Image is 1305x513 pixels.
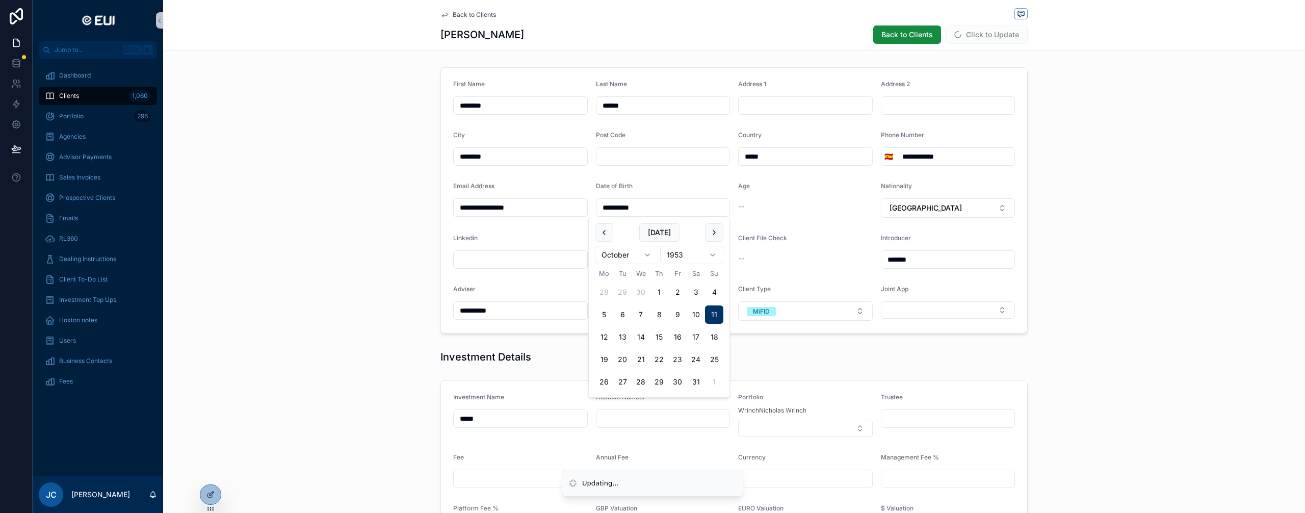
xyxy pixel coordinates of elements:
[650,373,668,391] button: Thursday, 29 October 1953
[39,148,157,166] a: Advisor Payments
[738,234,787,242] span: Client File Check
[613,328,632,346] button: Tuesday, 13 October 1953
[440,350,531,364] h1: Investment Details
[453,11,496,19] span: Back to Clients
[687,283,705,301] button: Saturday, 3 October 1953
[687,350,705,369] button: Saturday, 24 October 1953
[738,285,771,293] span: Client Type
[632,268,650,279] th: Wednesday
[59,153,112,161] span: Advisor Payments
[59,316,97,324] span: Hoxton notes
[39,270,157,289] a: Client To-Do List
[632,373,650,391] button: Wednesday, 28 October 1953
[39,87,157,105] a: Clients1,060
[873,25,941,44] button: Back to Clients
[705,373,723,391] button: Sunday, 1 November 1953
[55,46,119,54] span: Jump to...
[881,285,908,293] span: Joint App
[39,168,157,187] a: Sales Invoices
[705,328,723,346] button: Sunday, 18 October 1953
[705,268,723,279] th: Sunday
[595,283,613,301] button: Monday, 28 September 1953
[595,305,613,324] button: Monday, 5 October 1953
[39,127,157,146] a: Agencies
[639,223,680,242] button: [DATE]
[650,350,668,369] button: Thursday, 22 October 1953
[632,328,650,346] button: Wednesday, 14 October 1953
[453,393,504,401] span: Investment Name
[59,194,115,202] span: Prospective Clients
[453,285,476,293] span: Adviser
[881,301,1015,319] button: Select Button
[738,182,750,190] span: Age
[78,12,118,29] img: App logo
[668,268,687,279] th: Friday
[668,350,687,369] button: Friday, 23 October 1953
[705,283,723,301] button: Sunday, 4 October 1953
[596,453,629,461] span: Annual Fee
[59,235,78,243] span: RL360
[668,305,687,324] button: Friday, 9 October 1953
[129,90,151,102] div: 1,060
[39,331,157,350] a: Users
[39,189,157,207] a: Prospective Clients
[687,268,705,279] th: Saturday
[39,66,157,85] a: Dashboard
[668,328,687,346] button: Friday, 16 October 1953
[881,30,933,40] span: Back to Clients
[687,305,705,324] button: Saturday, 10 October 1953
[595,268,613,279] th: Monday
[453,504,499,512] span: Platform Fee %
[453,234,478,242] span: Linkedin
[687,373,705,391] button: Saturday, 31 October 1953
[613,283,632,301] button: Tuesday, 29 September 1953
[613,305,632,324] button: Tuesday, 6 October 1953
[705,350,723,369] button: Sunday, 25 October 1953
[632,350,650,369] button: Wednesday, 21 October 1953
[59,377,73,386] span: Fees
[881,131,924,139] span: Phone Number
[738,80,766,88] span: Address 1
[596,182,633,190] span: Date of Birth
[453,453,464,461] span: Fee
[595,268,723,391] table: October 1953
[738,301,873,321] button: Select Button
[881,182,912,190] span: Nationality
[595,350,613,369] button: Monday, 19 October 1953
[890,203,962,213] span: [GEOGRAPHIC_DATA]
[705,305,723,324] button: Sunday, 11 October 1953, selected
[59,173,100,182] span: Sales Invoices
[59,296,116,304] span: Investment Top Ups
[59,133,86,141] span: Agencies
[738,131,762,139] span: Country
[687,328,705,346] button: Saturday, 17 October 1953
[738,453,766,461] span: Currency
[595,328,613,346] button: Monday, 12 October 1953
[650,268,668,279] th: Thursday
[71,490,130,500] p: [PERSON_NAME]
[738,393,763,401] span: Portfolio
[738,253,744,264] span: --
[39,229,157,248] a: RL360
[881,198,1015,218] button: Select Button
[881,453,939,461] span: Management Fee %
[738,201,744,212] span: --
[453,182,494,190] span: Email Address
[440,11,496,19] a: Back to Clients
[39,372,157,391] a: Fees
[39,250,157,268] a: Dealing Instructions
[59,357,112,365] span: Business Contacts
[453,131,465,139] span: City
[144,46,152,54] span: K
[613,268,632,279] th: Tuesday
[134,110,151,122] div: 296
[613,373,632,391] button: Tuesday, 27 October 1953
[39,107,157,125] a: Portfolio296
[753,307,770,316] div: MiFID
[881,234,911,242] span: Introducer
[123,45,142,55] span: Ctrl
[59,214,78,222] span: Emails
[59,92,79,100] span: Clients
[596,80,627,88] span: Last Name
[668,283,687,301] button: Friday, 2 October 1953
